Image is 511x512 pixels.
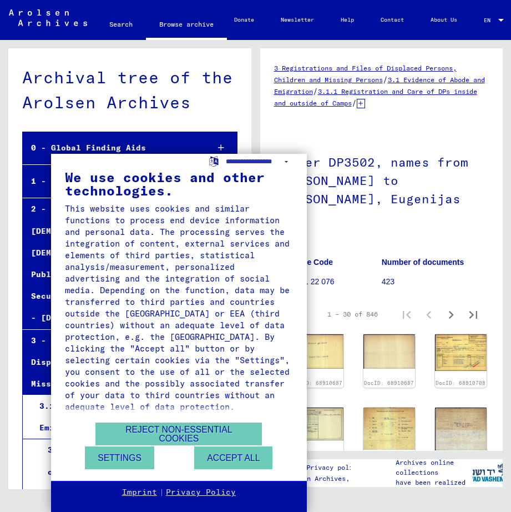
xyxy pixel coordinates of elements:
[166,487,236,498] a: Privacy Policy
[65,203,293,413] div: This website uses cookies and similar functions to process end device information and personal da...
[95,423,262,445] button: Reject non-essential cookies
[65,170,293,197] div: We use cookies and other technologies.
[122,487,157,498] a: Imprint
[85,446,154,469] button: Settings
[194,446,272,469] button: Accept all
